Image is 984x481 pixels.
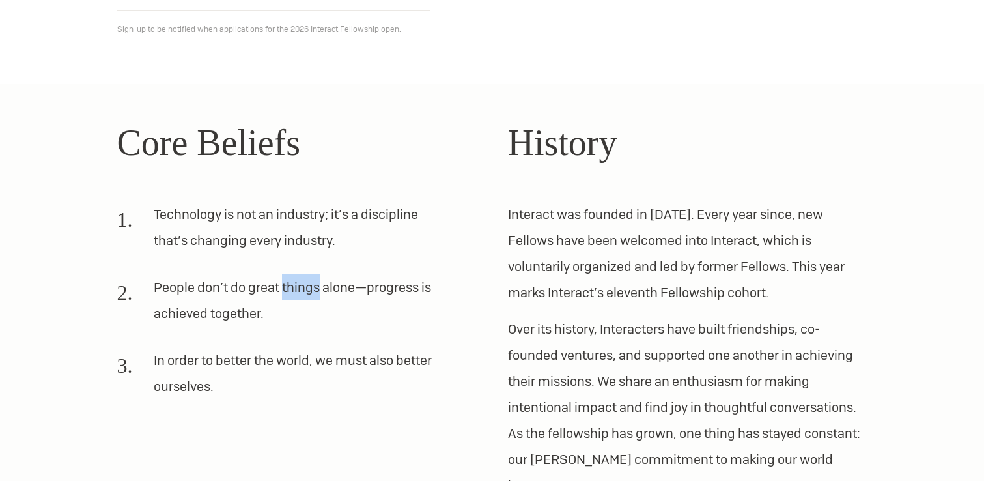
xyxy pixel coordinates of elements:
[508,201,867,306] p: Interact was founded in [DATE]. Every year since, new Fellows have been welcomed into Interact, w...
[117,22,867,37] p: Sign-up to be notified when applications for the 2026 Interact Fellowship open.
[508,115,867,170] h2: History
[117,115,477,170] h2: Core Beliefs
[117,274,445,337] li: People don’t do great things alone—progress is achieved together.
[117,347,445,410] li: In order to better the world, we must also better ourselves.
[117,201,445,264] li: Technology is not an industry; it’s a discipline that’s changing every industry.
